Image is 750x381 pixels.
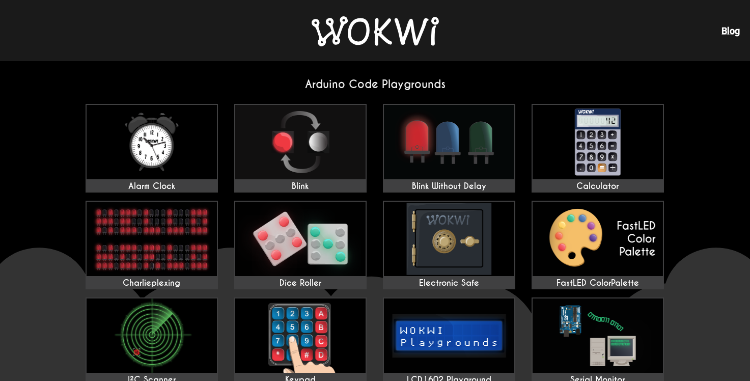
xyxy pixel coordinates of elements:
img: LCD1602 Playground [384,298,514,373]
img: I²C Scanner [87,298,217,373]
div: Blink [235,181,366,192]
a: Electronic Safe [383,201,515,289]
img: Serial Monitor [533,298,663,373]
div: Dice Roller [235,278,366,288]
a: Dice Roller [234,201,367,289]
a: Blog [721,25,740,36]
div: FastLED ColorPalette [533,278,663,288]
img: Keypad [235,298,366,373]
img: Calculator [533,105,663,179]
img: Blink [235,105,366,179]
div: Blink Without Delay [384,181,514,192]
img: Wokwi [312,16,439,46]
a: Charlieplexing [86,201,218,289]
a: FastLED ColorPalette [532,201,664,289]
a: Alarm Clock [86,104,218,193]
img: Electronic Safe [384,202,514,276]
img: Alarm Clock [87,105,217,179]
div: Calculator [533,181,663,192]
img: Charlieplexing [87,202,217,276]
div: Charlieplexing [87,278,217,288]
a: Blink Without Delay [383,104,515,193]
h2: Arduino Code Playgrounds [77,77,673,91]
a: Calculator [532,104,664,193]
img: FastLED ColorPalette [533,202,663,276]
img: Blink Without Delay [384,105,514,179]
div: Alarm Clock [87,181,217,192]
img: Dice Roller [235,202,366,276]
div: Electronic Safe [384,278,514,288]
a: Blink [234,104,367,193]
